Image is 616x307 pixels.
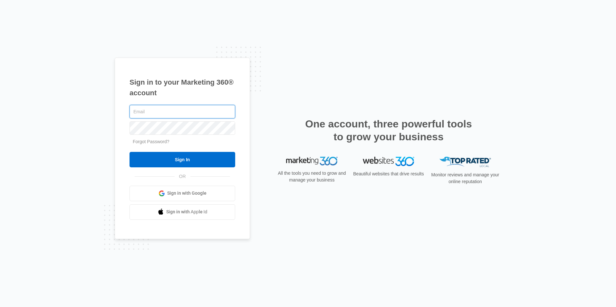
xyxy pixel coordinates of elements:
h1: Sign in to your Marketing 360® account [130,77,235,98]
a: Sign in with Apple Id [130,204,235,220]
img: Top Rated Local [439,157,491,167]
img: Marketing 360 [286,157,338,166]
input: Email [130,105,235,118]
input: Sign In [130,152,235,167]
h2: One account, three powerful tools to grow your business [303,117,474,143]
span: OR [175,173,190,180]
a: Sign in with Google [130,186,235,201]
p: Monitor reviews and manage your online reputation [429,172,501,185]
img: Websites 360 [363,157,414,166]
p: Beautiful websites that drive results [352,171,425,177]
p: All the tools you need to grow and manage your business [276,170,348,183]
span: Sign in with Apple Id [166,209,207,215]
a: Forgot Password? [133,139,169,144]
span: Sign in with Google [167,190,207,197]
